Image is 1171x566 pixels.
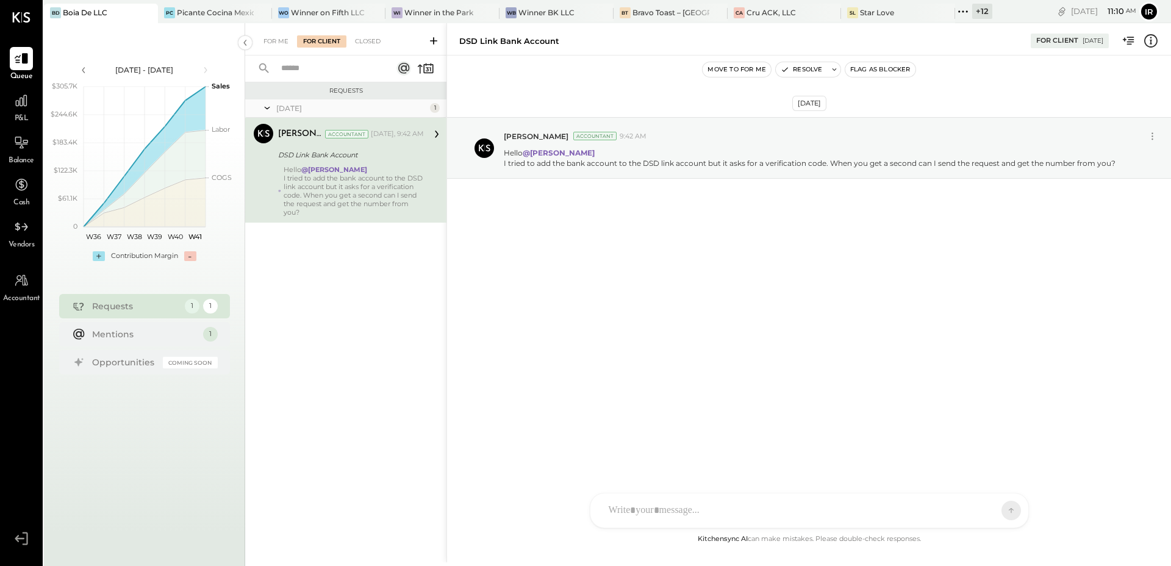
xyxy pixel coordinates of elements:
div: [DATE] [276,103,427,113]
text: $122.3K [54,166,77,174]
a: Vendors [1,215,42,251]
div: Star Love [860,7,894,18]
span: Balance [9,156,34,167]
div: WB [506,7,517,18]
div: copy link [1056,5,1068,18]
div: Bravo Toast – [GEOGRAPHIC_DATA] [632,7,709,18]
a: Accountant [1,269,42,304]
button: Resolve [776,62,827,77]
div: CA [734,7,745,18]
div: 1 [203,327,218,342]
div: [DATE] [792,96,826,111]
div: 1 [430,103,440,113]
div: Closed [349,35,387,48]
div: Winner on Fifth LLC [291,7,365,18]
button: Flag as Blocker [845,62,915,77]
text: W36 [86,232,101,241]
div: Winner in the Park [404,7,473,18]
strong: @[PERSON_NAME] [523,148,595,157]
div: Requests [251,87,440,95]
div: [DATE] [1071,5,1136,17]
div: DSD Link Bank Account [459,35,559,47]
div: For Client [297,35,346,48]
div: 1 [203,299,218,313]
div: - [184,251,196,261]
div: Picante Cocina Mexicana Rest [177,7,254,18]
button: Move to for me [703,62,771,77]
a: Cash [1,173,42,209]
div: Mentions [92,328,197,340]
div: BD [50,7,61,18]
div: Wo [278,7,289,18]
span: 9:42 AM [620,132,646,141]
div: Opportunities [92,356,157,368]
text: $244.6K [51,110,77,118]
div: Requests [92,300,179,312]
div: Coming Soon [163,357,218,368]
text: $61.1K [58,194,77,202]
span: [PERSON_NAME] [504,131,568,141]
div: [DATE] - [DATE] [93,65,196,75]
text: $183.4K [52,138,77,146]
text: W40 [167,232,182,241]
text: W37 [107,232,121,241]
div: For Me [257,35,295,48]
div: DSD Link Bank Account [278,149,420,161]
div: For Client [1036,36,1078,46]
div: Winner BK LLC [518,7,575,18]
div: Boia De LLC [63,7,107,18]
div: [DATE], 9:42 AM [371,129,424,139]
span: Vendors [9,240,35,251]
span: Queue [10,71,33,82]
div: + 12 [972,4,992,19]
div: 1 [185,299,199,313]
p: Hello [504,148,1115,168]
text: $305.7K [52,82,77,90]
a: Queue [1,47,42,82]
strong: @[PERSON_NAME] [301,165,367,174]
span: P&L [15,113,29,124]
text: W38 [126,232,141,241]
div: BT [620,7,631,18]
a: P&L [1,89,42,124]
span: Cash [13,198,29,209]
div: [PERSON_NAME] [278,128,323,140]
span: Accountant [3,293,40,304]
text: COGS [212,173,232,182]
text: W39 [147,232,162,241]
div: PC [164,7,175,18]
button: Ir [1139,2,1159,21]
div: + [93,251,105,261]
div: Accountant [325,130,368,138]
div: I tried to add the bank account to the DSD link account but it asks for a verification code. When... [504,158,1115,168]
div: Accountant [573,132,617,140]
a: Balance [1,131,42,167]
div: SL [847,7,858,18]
div: I tried to add the bank account to the DSD link account but it asks for a verification code. When... [284,174,424,217]
text: W41 [188,232,202,241]
div: [DATE] [1083,37,1103,45]
div: Cru ACK, LLC [747,7,796,18]
div: Hello [284,165,424,217]
div: Contribution Margin [111,251,178,261]
text: Labor [212,125,230,134]
div: Wi [392,7,403,18]
text: Sales [212,82,230,90]
text: 0 [73,222,77,231]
